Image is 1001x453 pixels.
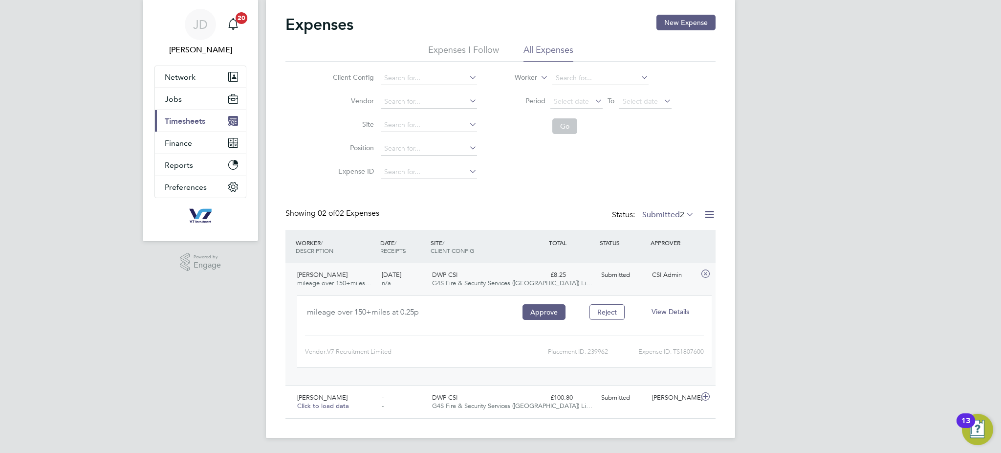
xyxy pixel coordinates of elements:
div: 13 [961,421,970,433]
span: 02 of [318,208,335,218]
button: Finance [155,132,246,154]
span: JD [193,18,208,31]
span: [PERSON_NAME] [297,271,348,279]
div: CSI Admin [648,267,699,283]
a: Powered byEngage [180,253,221,272]
div: TOTAL [546,234,597,251]
button: Reject [589,304,625,320]
label: Worker [493,73,537,83]
span: Jake Dunwell [154,44,246,56]
span: Preferences [165,182,207,192]
span: Click to load data [297,402,349,410]
span: / [394,239,396,247]
button: Reports [155,154,246,176]
a: 20 [223,9,243,40]
span: 2 [680,210,684,220]
div: WORKER [293,234,378,259]
span: 02 Expenses [318,208,379,218]
span: G4S Fire & Security Services ([GEOGRAPHIC_DATA]) Li… [432,279,592,287]
span: DWP CSI [432,271,457,279]
span: mileage over 150+miles… [297,279,371,287]
div: £100.80 [546,390,597,406]
div: mileage over 150+miles at 0.25p [307,304,512,328]
span: View Details [652,307,689,316]
span: G4S Fire & Security Services ([GEOGRAPHIC_DATA]) Li… [432,402,592,410]
label: Vendor [330,96,374,105]
span: V7 Recruitment Limited [327,348,392,355]
img: v7recruitment-logo-retina.png [185,208,216,224]
input: Search for... [381,118,477,132]
h2: Expenses [285,15,353,34]
label: Expense ID [330,167,374,176]
span: Submitted [601,271,630,279]
span: Powered by [194,253,221,261]
div: Expense ID: TS1807600 [608,344,704,360]
label: Position [330,143,374,152]
span: Finance [165,138,192,148]
label: Site [330,120,374,129]
input: Search for... [381,95,477,109]
button: Approve [522,304,566,320]
span: / [442,239,444,247]
button: New Expense [656,15,716,30]
a: JD[PERSON_NAME] [154,9,246,56]
label: Client Config [330,73,374,82]
span: DESCRIPTION [296,247,333,254]
button: Preferences [155,176,246,198]
span: 20 [236,12,247,24]
li: All Expenses [523,44,573,62]
div: Status: [612,208,696,222]
span: Reports [165,160,193,170]
button: Jobs [155,88,246,110]
li: Expenses I Follow [428,44,499,62]
div: DATE [378,234,429,259]
span: RECEIPTS [380,247,406,254]
div: [PERSON_NAME] [648,390,699,406]
span: - [382,393,384,402]
div: STATUS [597,234,648,251]
span: Engage [194,261,221,270]
span: Jobs [165,94,182,104]
label: Submitted [642,210,694,220]
button: Go [552,118,577,134]
input: Search for... [381,142,477,156]
a: Go to home page [154,208,246,224]
span: Submitted [601,393,630,402]
button: Timesheets [155,110,246,132]
span: To [605,94,617,107]
input: Search for... [381,165,477,179]
span: Timesheets [165,116,205,126]
div: Vendor: [305,344,480,360]
span: DWP CSI [432,393,457,402]
div: £8.25 [546,267,597,283]
span: CLIENT CONFIG [431,247,474,254]
input: Search for... [381,71,477,85]
span: Select date [554,97,589,106]
label: Period [501,96,545,105]
input: Search for... [552,71,649,85]
span: n/a [382,279,391,287]
div: SITE [428,234,546,259]
span: Network [165,72,196,82]
button: Network [155,66,246,88]
span: [DATE] [382,271,401,279]
button: Open Resource Center, 13 new notifications [962,414,993,445]
span: Select date [623,97,658,106]
span: / [321,239,323,247]
div: APPROVER [648,234,699,251]
div: Showing [285,208,381,219]
span: - [382,402,384,410]
div: Placement ID: 239962 [480,344,608,360]
span: [PERSON_NAME] [297,393,348,402]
